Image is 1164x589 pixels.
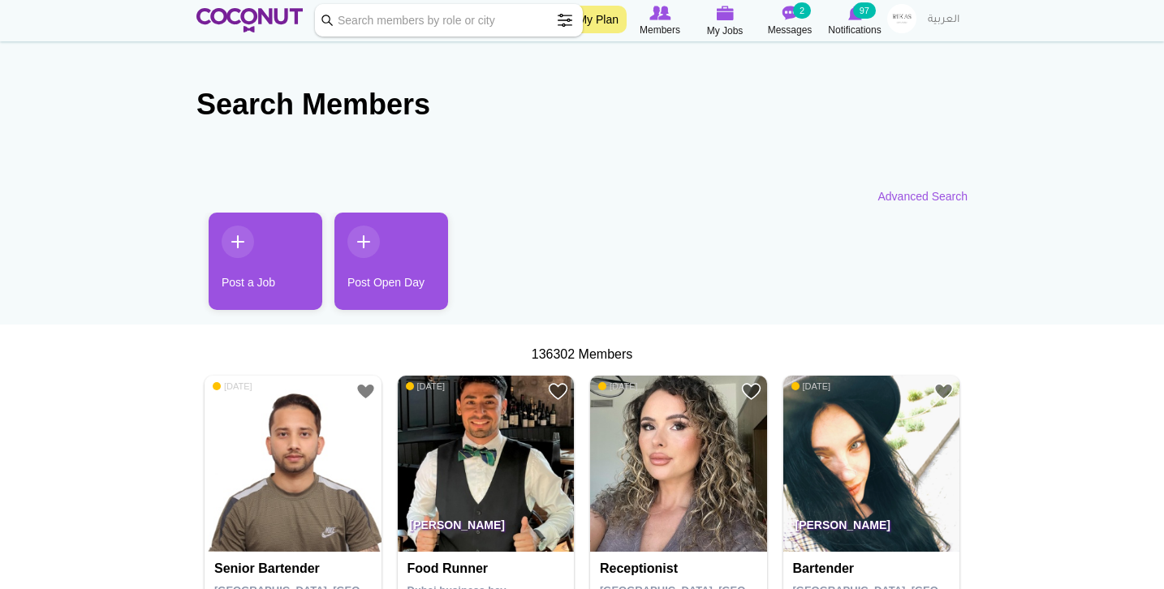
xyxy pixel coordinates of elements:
span: [DATE] [598,380,638,392]
p: [PERSON_NAME] [398,506,575,552]
img: My Jobs [716,6,734,20]
span: Messages [768,22,813,38]
a: Add to Favourites [933,381,954,402]
span: [DATE] [406,380,446,392]
span: Members [640,22,680,38]
a: Advanced Search [877,188,968,204]
a: Post a Job [209,213,322,310]
a: Add to Favourites [548,381,568,402]
a: العربية [920,4,968,37]
li: 2 / 2 [322,213,436,322]
input: Search members by role or city [315,4,583,37]
img: Browse Members [649,6,670,20]
span: [DATE] [791,380,831,392]
p: [PERSON_NAME] [783,506,960,552]
a: Notifications Notifications 97 [822,4,887,38]
img: Messages [782,6,798,20]
h2: Search Members [196,85,968,124]
a: Post Open Day [334,213,448,310]
h4: Bartender [793,561,955,576]
a: Browse Members Members [627,4,692,38]
a: Messages Messages 2 [757,4,822,38]
img: Home [196,8,303,32]
a: Add to Favourites [356,381,376,402]
a: My Plan [569,6,627,33]
a: My Jobs My Jobs [692,4,757,39]
span: [DATE] [213,380,252,392]
span: Notifications [828,22,881,38]
small: 2 [793,2,811,19]
img: Notifications [848,6,862,20]
h4: Senior Bartender [214,561,376,576]
span: My Jobs [707,23,744,39]
small: 97 [853,2,876,19]
a: Add to Favourites [741,381,761,402]
h4: Food runner [407,561,569,576]
h4: Receptionist [600,561,761,576]
div: 136302 Members [196,346,968,364]
li: 1 / 2 [196,213,310,322]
